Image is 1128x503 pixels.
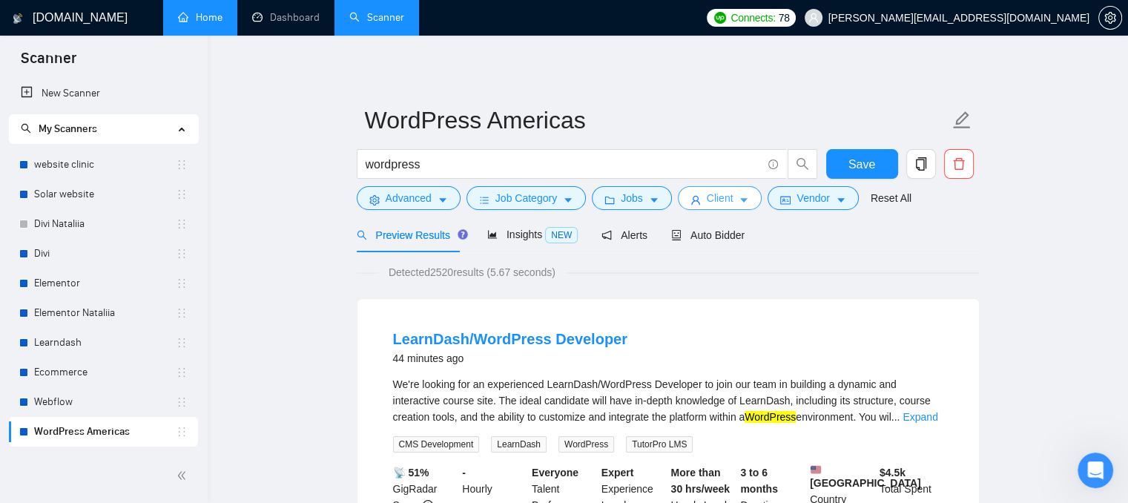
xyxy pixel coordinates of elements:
b: 📡 51% [393,467,429,479]
a: website clinic [34,150,176,180]
div: We're looking for an experienced LearnDash/WordPress Developer to join our team in building a dyn... [393,376,943,425]
a: LearnDash/WordPress Developer [393,331,627,347]
a: Learndash [34,328,176,358]
button: delete [944,149,974,179]
span: Scanner [9,47,88,79]
span: 78 [779,10,790,26]
li: Learndash [9,328,198,358]
iframe: Intercom live chat [1078,453,1113,488]
button: folderJobscaret-down [592,186,672,210]
a: New Scanner [21,79,186,108]
div: Close [474,6,501,33]
span: folder [604,194,615,206]
img: 🇺🇸 [811,464,821,475]
a: Elementor [34,269,176,298]
span: NEW [545,227,578,243]
span: ... [891,411,900,423]
button: copy [906,149,936,179]
span: idcard [780,194,791,206]
span: notification [601,230,612,240]
a: Ecommerce [34,358,176,387]
span: user [808,13,819,23]
b: More than 30 hrs/week [671,467,730,495]
button: settingAdvancedcaret-down [357,186,461,210]
span: CMS Development [393,436,480,453]
span: info-circle [768,160,778,169]
span: user [690,194,701,206]
span: Jobs [621,190,643,206]
li: Elementor Nataliia [9,298,198,328]
span: WordPress [558,436,614,453]
button: Save [826,149,898,179]
span: robot [671,230,682,240]
span: copy [907,157,935,171]
li: WordPress Americas [9,417,198,447]
span: delete [945,157,973,171]
mark: WordPress [745,411,796,423]
a: searchScanner [349,11,404,24]
a: WordPress Americas [34,417,176,447]
span: TutorPro LMS [626,436,693,453]
span: My Scanners [39,122,97,135]
button: barsJob Categorycaret-down [466,186,586,210]
span: Alerts [601,229,647,241]
a: dashboardDashboard [252,11,320,24]
span: search [21,123,31,134]
button: userClientcaret-down [678,186,762,210]
button: setting [1098,6,1122,30]
a: Divi Nataliia [34,209,176,239]
div: Tooltip anchor [456,228,469,241]
img: logo [13,7,23,30]
li: Webflow [9,387,198,417]
img: upwork-logo.png [714,12,726,24]
span: Preview Results [357,229,464,241]
li: Divi [9,239,198,269]
a: Reset All [871,190,911,206]
span: holder [176,307,188,319]
span: caret-down [836,194,846,206]
span: area-chart [487,229,498,240]
a: homeHome [178,11,222,24]
span: holder [176,366,188,378]
span: Connects: [730,10,775,26]
input: Search Freelance Jobs... [366,155,762,174]
span: search [788,157,817,171]
li: New Scanner [9,79,198,108]
span: Detected 2520 results (5.67 seconds) [378,264,566,280]
span: holder [176,248,188,260]
li: Divi Nataliia [9,209,198,239]
b: Everyone [532,467,578,479]
b: Expert [601,467,634,479]
span: caret-down [563,194,573,206]
span: Save [848,155,875,174]
span: My Scanners [21,122,97,135]
span: LearnDash [491,436,547,453]
span: holder [176,159,188,171]
span: holder [176,218,188,230]
li: Elementor [9,269,198,298]
a: Solar website [34,180,176,209]
span: Vendor [796,190,829,206]
li: Ecommerce [9,358,198,387]
span: Advanced [386,190,432,206]
a: setting [1098,12,1122,24]
span: setting [369,194,380,206]
li: WordPress Europe [9,447,198,476]
li: website clinic [9,150,198,180]
span: holder [176,337,188,349]
b: $ 4.5k [880,467,906,479]
a: Webflow [34,387,176,417]
span: caret-down [739,194,749,206]
button: Collapse window [446,6,474,34]
span: Insights [487,229,578,240]
span: setting [1099,12,1121,24]
span: holder [176,188,188,200]
span: caret-down [649,194,659,206]
span: caret-down [438,194,448,206]
span: double-left [177,468,191,483]
a: Elementor Nataliia [34,298,176,328]
span: holder [176,277,188,289]
span: bars [479,194,489,206]
button: idcardVendorcaret-down [768,186,858,210]
input: Scanner name... [365,102,949,139]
